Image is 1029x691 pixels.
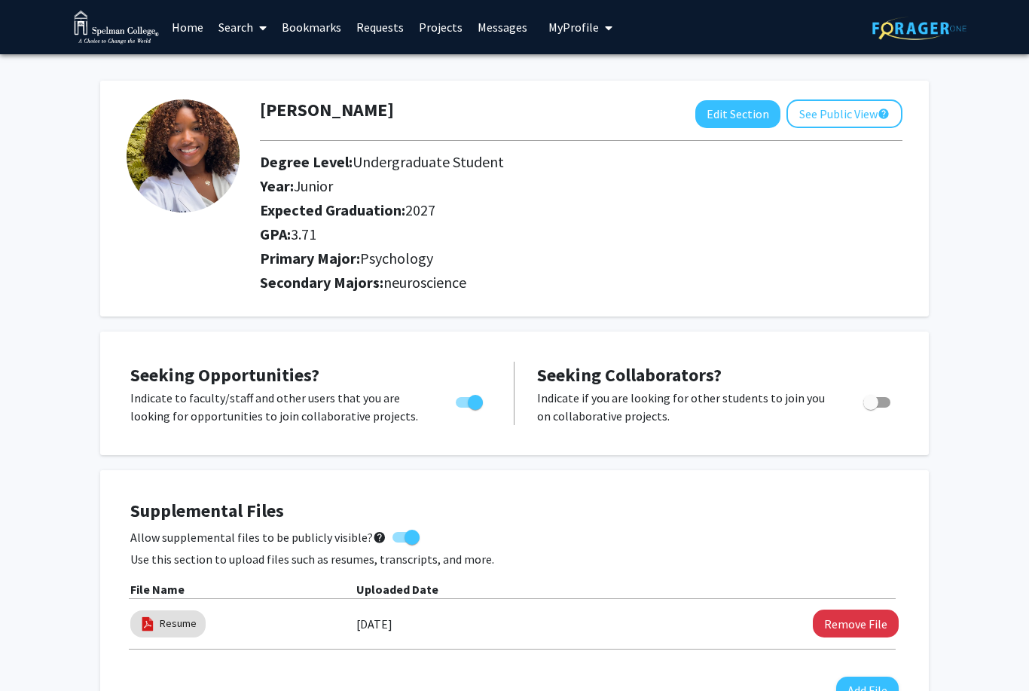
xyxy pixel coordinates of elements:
a: Messages [470,1,535,54]
mat-icon: help [373,528,386,546]
b: Uploaded Date [356,582,438,597]
a: Home [164,1,211,54]
h1: [PERSON_NAME] [260,99,394,121]
p: Indicate to faculty/staff and other users that you are looking for opportunities to join collabor... [130,389,427,425]
h2: GPA: [260,225,877,243]
span: 2027 [405,200,435,219]
span: Seeking Collaborators? [537,363,722,387]
span: Undergraduate Student [353,152,504,171]
div: Toggle [857,389,899,411]
a: Search [211,1,274,54]
h2: Year: [260,177,877,195]
img: pdf_icon.png [139,616,156,632]
span: neuroscience [383,273,466,292]
h2: Secondary Majors: [260,274,902,292]
span: 3.71 [291,225,316,243]
iframe: Chat [11,623,64,680]
label: [DATE] [356,611,392,637]
img: Spelman College Logo [74,11,159,44]
a: Bookmarks [274,1,349,54]
span: Seeking Opportunities? [130,363,319,387]
h2: Primary Major: [260,249,902,268]
span: My Profile [548,20,599,35]
b: File Name [130,582,185,597]
span: Junior [294,176,333,195]
img: Profile Picture [127,99,240,212]
mat-icon: help [878,105,890,123]
a: Requests [349,1,411,54]
span: Allow supplemental files to be publicly visible? [130,528,386,546]
p: Use this section to upload files such as resumes, transcripts, and more. [130,550,899,568]
a: Projects [411,1,470,54]
h2: Expected Graduation: [260,201,877,219]
div: Toggle [450,389,491,411]
h2: Degree Level: [260,153,877,171]
p: Indicate if you are looking for other students to join you on collaborative projects. [537,389,835,425]
button: See Public View [786,99,902,128]
span: Psychology [360,249,433,268]
a: Resume [160,616,197,631]
h4: Supplemental Files [130,500,899,522]
img: ForagerOne Logo [872,17,966,40]
button: Edit Section [695,100,780,128]
button: Remove Resume File [813,610,899,637]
